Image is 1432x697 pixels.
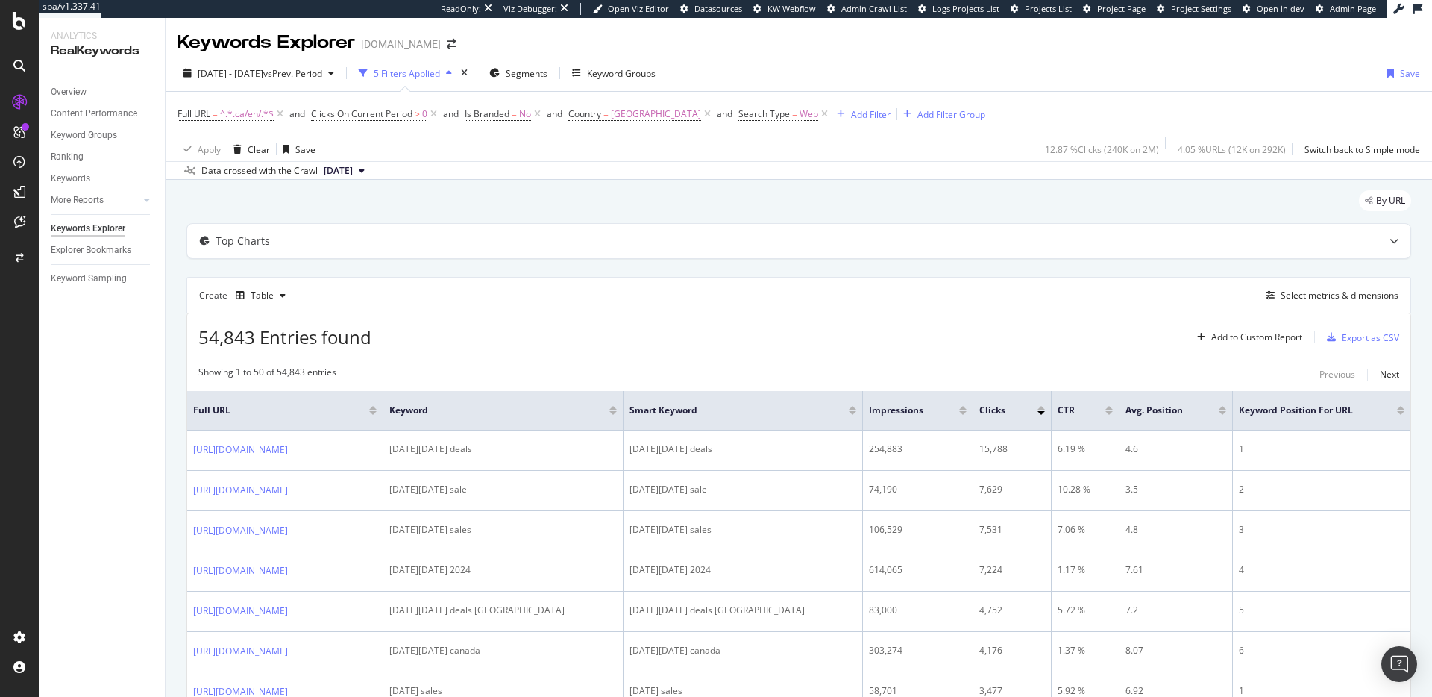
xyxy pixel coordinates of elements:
a: Project Settings [1157,3,1231,15]
div: and [289,107,305,120]
span: = [792,107,797,120]
span: Smart Keyword [629,404,827,417]
div: [DATE][DATE] sales [629,523,857,537]
a: Project Page [1083,3,1146,15]
button: Apply [178,137,221,161]
a: [URL][DOMAIN_NAME] [193,443,288,457]
div: [DATE][DATE] deals [GEOGRAPHIC_DATA] [389,604,617,617]
span: Avg. Position [1125,404,1196,417]
span: By URL [1376,196,1405,205]
button: and [547,107,562,121]
div: [DATE][DATE] canada [629,644,857,657]
div: 4.6 [1125,443,1226,456]
div: Apply [198,143,221,156]
div: 4,176 [979,644,1045,657]
div: 254,883 [869,443,967,456]
button: Clear [227,137,270,161]
span: = [512,107,517,120]
div: 3.5 [1125,483,1226,496]
div: 7,629 [979,483,1045,496]
button: Switch back to Simple mode [1298,137,1420,161]
span: Keyword Position for URL [1239,404,1375,417]
span: Is Branded [465,107,509,120]
a: Ranking [51,149,154,165]
span: Impressions [869,404,937,417]
div: 2 [1239,483,1404,496]
div: 15,788 [979,443,1045,456]
a: Open in dev [1243,3,1304,15]
span: [DATE] - [DATE] [198,67,263,80]
span: 2024 Dec. 10th [324,164,353,178]
div: 4.05 % URLs ( 12K on 292K ) [1178,143,1286,156]
button: Add Filter [831,105,891,123]
div: Keyword Sampling [51,271,127,287]
span: vs Prev. Period [263,67,322,80]
a: Open Viz Editor [593,3,669,15]
span: CTR [1058,404,1083,417]
div: Table [251,291,274,300]
div: 106,529 [869,523,967,537]
span: KW Webflow [767,3,816,14]
a: More Reports [51,193,139,208]
div: [DATE][DATE] deals [GEOGRAPHIC_DATA] [629,604,857,617]
span: Admin Crawl List [841,3,907,14]
div: [DATE][DATE] 2024 [629,563,857,577]
div: Analytics [51,30,153,43]
a: Logs Projects List [918,3,999,15]
div: arrow-right-arrow-left [447,39,456,49]
span: Full URL [178,107,210,120]
button: Save [277,137,315,161]
div: [DATE][DATE] deals [629,443,857,456]
div: Save [1400,67,1420,80]
button: and [717,107,732,121]
button: Segments [483,61,553,85]
div: Ranking [51,149,84,165]
a: Keywords Explorer [51,221,154,237]
div: Add to Custom Report [1211,333,1302,342]
a: Explorer Bookmarks [51,243,154,258]
div: 6 [1239,644,1404,657]
span: = [213,107,218,120]
a: Keywords [51,171,154,187]
div: Keyword Groups [587,67,656,80]
div: [DATE][DATE] canada [389,644,617,657]
div: Clear [248,143,270,156]
a: Keyword Groups [51,128,154,143]
div: 6.19 % [1058,443,1113,456]
span: Open Viz Editor [608,3,669,14]
div: [DATE][DATE] sale [629,483,857,496]
button: and [443,107,459,121]
div: 5.72 % [1058,604,1113,617]
div: Next [1380,368,1399,381]
a: [URL][DOMAIN_NAME] [193,604,288,619]
div: 614,065 [869,563,967,577]
div: and [717,107,732,120]
a: Admin Page [1316,3,1376,15]
button: and [289,107,305,121]
div: 303,274 [869,644,967,657]
div: 4 [1239,563,1404,577]
button: Save [1381,61,1420,85]
div: 7,224 [979,563,1045,577]
button: Table [230,284,292,307]
div: Top Charts [216,234,270,249]
div: Explorer Bookmarks [51,243,131,258]
div: Add Filter [851,108,891,121]
div: 7,531 [979,523,1045,537]
button: Add to Custom Report [1191,325,1302,349]
a: [URL][DOMAIN_NAME] [193,644,288,659]
div: 10.28 % [1058,483,1113,496]
span: Segments [506,67,547,80]
span: > [415,107,420,120]
a: Admin Crawl List [827,3,907,15]
div: [DATE][DATE] deals [389,443,617,456]
div: 3 [1239,523,1404,537]
div: ReadOnly: [441,3,481,15]
div: Export as CSV [1342,331,1399,344]
div: 1.17 % [1058,563,1113,577]
div: Select metrics & dimensions [1281,289,1398,301]
div: Keyword Groups [51,128,117,143]
div: Save [295,143,315,156]
div: 1.37 % [1058,644,1113,657]
div: legacy label [1359,190,1411,211]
